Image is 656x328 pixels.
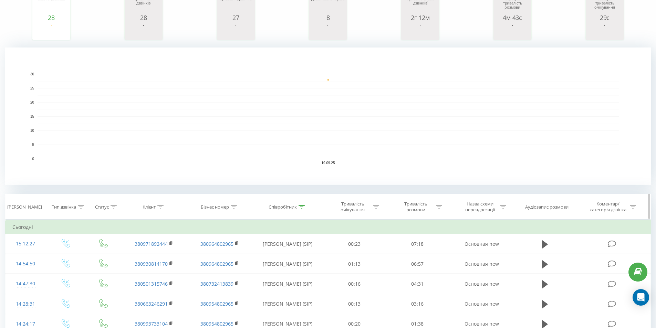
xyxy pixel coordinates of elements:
[126,14,161,21] div: 28
[135,300,168,307] a: 380663246291
[588,201,628,213] div: Коментар/категорія дзвінка
[12,237,39,251] div: 15:12:27
[200,261,233,267] a: 380964802965
[397,201,434,213] div: Тривалість розмови
[5,47,651,185] svg: A chart.
[252,294,323,314] td: [PERSON_NAME] (SIP)
[633,289,649,306] div: Open Intercom Messenger
[200,241,233,247] a: 380964802965
[200,300,233,307] a: 380954802965
[252,254,323,274] td: [PERSON_NAME] (SIP)
[34,14,69,21] div: 28
[449,294,514,314] td: Основная new
[30,115,34,118] text: 15
[135,241,168,247] a: 380971892444
[7,204,42,210] div: [PERSON_NAME]
[95,204,109,210] div: Статус
[587,21,622,42] svg: A chart.
[219,14,253,21] div: 27
[135,261,168,267] a: 380930814170
[323,254,386,274] td: 01:13
[201,204,229,210] div: Бізнес номер
[32,157,34,161] text: 0
[449,274,514,294] td: Основная new
[386,234,449,254] td: 07:18
[386,274,449,294] td: 04:31
[311,14,345,21] div: 8
[323,294,386,314] td: 00:13
[126,21,161,42] svg: A chart.
[12,257,39,271] div: 14:54:50
[252,274,323,294] td: [PERSON_NAME] (SIP)
[135,320,168,327] a: 380993733104
[12,277,39,290] div: 14:47:30
[403,14,437,21] div: 2г 12м
[252,234,323,254] td: [PERSON_NAME] (SIP)
[495,14,530,21] div: 4м 43с
[269,204,297,210] div: Співробітник
[334,201,371,213] div: Тривалість очікування
[587,14,622,21] div: 29с
[219,21,253,42] svg: A chart.
[495,21,530,42] svg: A chart.
[323,234,386,254] td: 00:23
[200,281,233,287] a: 380732413839
[461,201,498,213] div: Назва схеми переадресації
[135,281,168,287] a: 380501315746
[323,274,386,294] td: 00:16
[311,21,345,42] svg: A chart.
[30,72,34,76] text: 30
[386,254,449,274] td: 06:57
[143,204,156,210] div: Клієнт
[6,220,651,234] td: Сьогодні
[322,161,335,165] text: 19.09.25
[30,100,34,104] text: 20
[30,129,34,133] text: 10
[525,204,569,210] div: Аудіозапис розмови
[449,234,514,254] td: Основная new
[30,86,34,90] text: 25
[200,320,233,327] a: 380954802965
[12,297,39,311] div: 14:28:31
[403,21,437,42] svg: A chart.
[386,294,449,314] td: 03:16
[449,254,514,274] td: Основная new
[32,143,34,147] text: 5
[52,204,76,210] div: Тип дзвінка
[34,21,69,42] svg: A chart.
